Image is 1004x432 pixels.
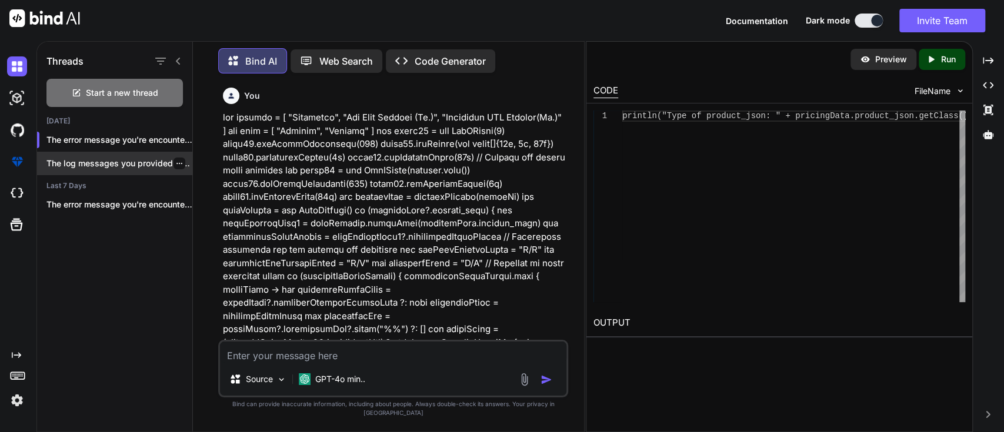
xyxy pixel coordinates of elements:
img: Bind AI [9,9,80,27]
div: CODE [593,84,618,98]
h6: You [244,90,260,102]
img: preview [860,54,870,65]
span: product_json.getClass()) [855,111,973,120]
p: The log messages you provided indicate two... [46,158,192,169]
span: Documentation [726,16,788,26]
p: GPT-4o min.. [315,373,365,385]
img: chevron down [955,86,965,96]
img: cloudideIcon [7,183,27,203]
p: The error message you're encountering in... [46,134,192,146]
p: Bind AI [245,54,277,68]
img: attachment [518,373,531,386]
img: premium [7,152,27,172]
button: Invite Team [899,9,985,32]
img: githubDark [7,120,27,140]
h2: OUTPUT [586,309,972,337]
p: Bind can provide inaccurate information, including about people. Always double-check its answers.... [218,400,568,417]
div: 1 [593,110,607,122]
span: FileName [915,85,950,97]
h2: Last 7 Days [37,181,192,190]
p: Code Generator [415,54,486,68]
span: Start a new thread [86,87,158,99]
p: Source [246,373,273,385]
h2: [DATE] [37,116,192,126]
img: GPT-4o mini [299,373,311,385]
button: Documentation [726,15,788,27]
img: Pick Models [276,374,286,384]
img: darkAi-studio [7,88,27,108]
img: settings [7,390,27,410]
p: The error message you're encountering indicates that... [46,199,192,210]
p: Web Search [319,54,373,68]
img: icon [541,374,552,386]
p: Preview [875,53,907,65]
h1: Threads [46,54,84,68]
img: darkChat [7,56,27,76]
p: Run [941,53,956,65]
span: println("Type of product_json: " + pricingData. [622,111,855,120]
span: Dark mode [806,15,850,26]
